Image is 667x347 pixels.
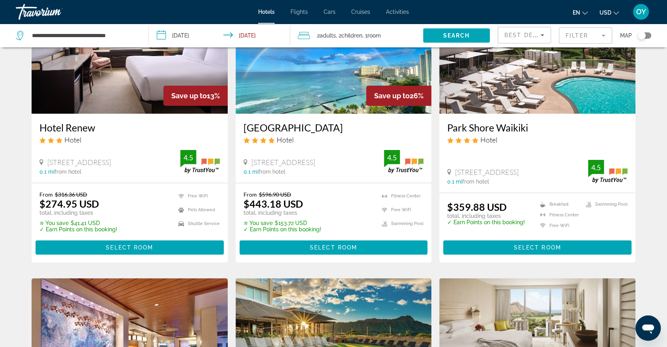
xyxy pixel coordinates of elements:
[244,220,273,226] span: ✮ You save
[378,219,423,229] li: Swimming Pool
[447,135,628,144] div: 4 star Hotel
[64,135,81,144] span: Hotel
[16,2,95,22] a: Travorium
[341,32,362,39] span: Children
[636,8,646,16] span: OY
[582,201,628,208] li: Swimming Pool
[244,191,257,198] span: From
[244,122,424,133] a: [GEOGRAPHIC_DATA]
[290,9,308,15] a: Flights
[559,27,612,44] button: Filter
[320,32,336,39] span: Adults
[244,169,259,175] span: 0.1 mi
[324,9,335,15] a: Cars
[447,213,525,219] p: total, including taxes
[244,135,424,144] div: 4 star Hotel
[244,220,321,226] p: $153.72 USD
[180,150,220,173] img: trustyou-badge.svg
[39,220,69,226] span: ✮ You save
[180,153,196,162] div: 4.5
[39,169,54,175] span: 0.1 mi
[600,7,619,18] button: Change currency
[163,86,228,106] div: 13%
[366,86,431,106] div: 26%
[573,7,588,18] button: Change language
[504,30,544,40] mat-select: Sort by
[171,92,207,100] span: Save up to
[317,30,336,41] span: 2
[362,30,381,41] span: , 1
[240,240,428,255] button: Select Room
[39,122,220,133] a: Hotel Renew
[455,168,519,176] span: [STREET_ADDRESS]
[536,222,582,229] li: Free WiFi
[504,32,545,38] span: Best Deals
[631,4,651,20] button: User Menu
[259,191,291,198] del: $596.90 USD
[351,9,370,15] a: Cruises
[244,210,321,216] p: total, including taxes
[174,191,220,201] li: Free WiFi
[39,135,220,144] div: 3 star Hotel
[635,315,661,341] iframe: Button to launch messaging window
[39,226,117,233] p: ✓ Earn Points on this booking!
[632,32,651,39] button: Toggle map
[386,9,409,15] a: Activities
[588,160,628,183] img: trustyou-badge.svg
[251,158,315,167] span: [STREET_ADDRESS]
[447,219,525,225] p: ✓ Earn Points on this booking!
[600,9,611,16] span: USD
[443,32,470,39] span: Search
[447,122,628,133] a: Park Shore Waikiki
[378,205,423,215] li: Free WiFi
[536,201,582,208] li: Breakfast
[447,201,507,213] ins: $359.88 USD
[174,219,220,229] li: Shuttle Service
[149,24,290,47] button: Check-in date: Nov 16, 2025 Check-out date: Nov 18, 2025
[290,24,423,47] button: Travelers: 2 adults, 2 children
[447,178,462,185] span: 0.1 mi
[277,135,294,144] span: Hotel
[259,169,285,175] span: from hotel
[47,158,111,167] span: [STREET_ADDRESS]
[443,242,631,251] a: Select Room
[36,240,224,255] button: Select Room
[536,212,582,218] li: Fitness Center
[462,178,489,185] span: from hotel
[384,153,400,162] div: 4.5
[36,242,224,251] a: Select Room
[240,242,428,251] a: Select Room
[374,92,410,100] span: Save up to
[443,240,631,255] button: Select Room
[367,32,381,39] span: Room
[39,210,117,216] p: total, including taxes
[258,9,275,15] a: Hotels
[310,244,357,251] span: Select Room
[384,150,423,173] img: trustyou-badge.svg
[573,9,580,16] span: en
[480,135,497,144] span: Hotel
[54,169,81,175] span: from hotel
[174,205,220,215] li: Pets Allowed
[244,226,321,233] p: ✓ Earn Points on this booking!
[423,28,490,43] button: Search
[514,244,561,251] span: Select Room
[620,30,632,41] span: Map
[244,198,303,210] ins: $443.18 USD
[378,191,423,201] li: Fitness Center
[106,244,153,251] span: Select Room
[588,163,604,172] div: 4.5
[39,198,99,210] ins: $274.95 USD
[39,220,117,226] p: $41.41 USD
[336,30,362,41] span: , 2
[55,191,87,198] del: $316.36 USD
[39,191,53,198] span: From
